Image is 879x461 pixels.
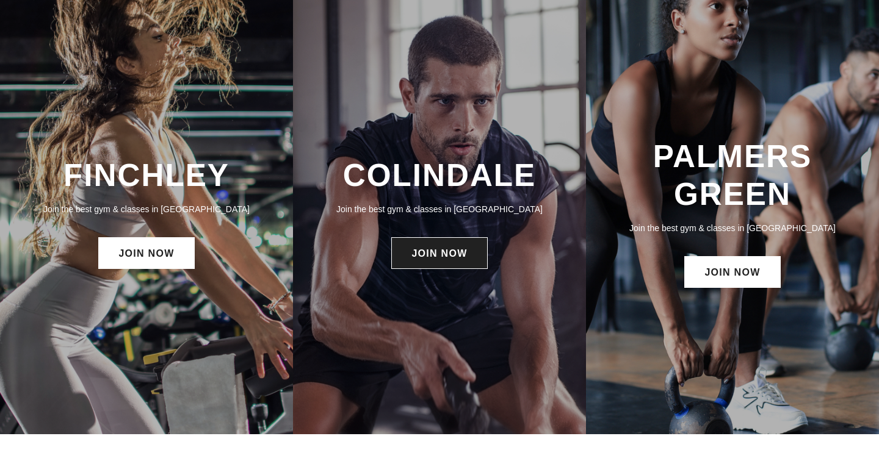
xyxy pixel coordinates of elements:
[391,237,487,269] a: JOIN NOW: Colindale Membership
[98,237,194,269] a: JOIN NOW: Finchley Membership
[12,157,281,194] h3: FINCHLEY
[684,256,780,288] a: JOIN NOW: Palmers Green Membership
[305,202,574,216] p: Join the best gym & classes in [GEOGRAPHIC_DATA]
[305,157,574,194] h3: COLINDALE
[598,221,867,235] p: Join the best gym & classes in [GEOGRAPHIC_DATA]
[598,138,867,213] h3: PALMERS GREEN
[12,202,281,216] p: Join the best gym & classes in [GEOGRAPHIC_DATA]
